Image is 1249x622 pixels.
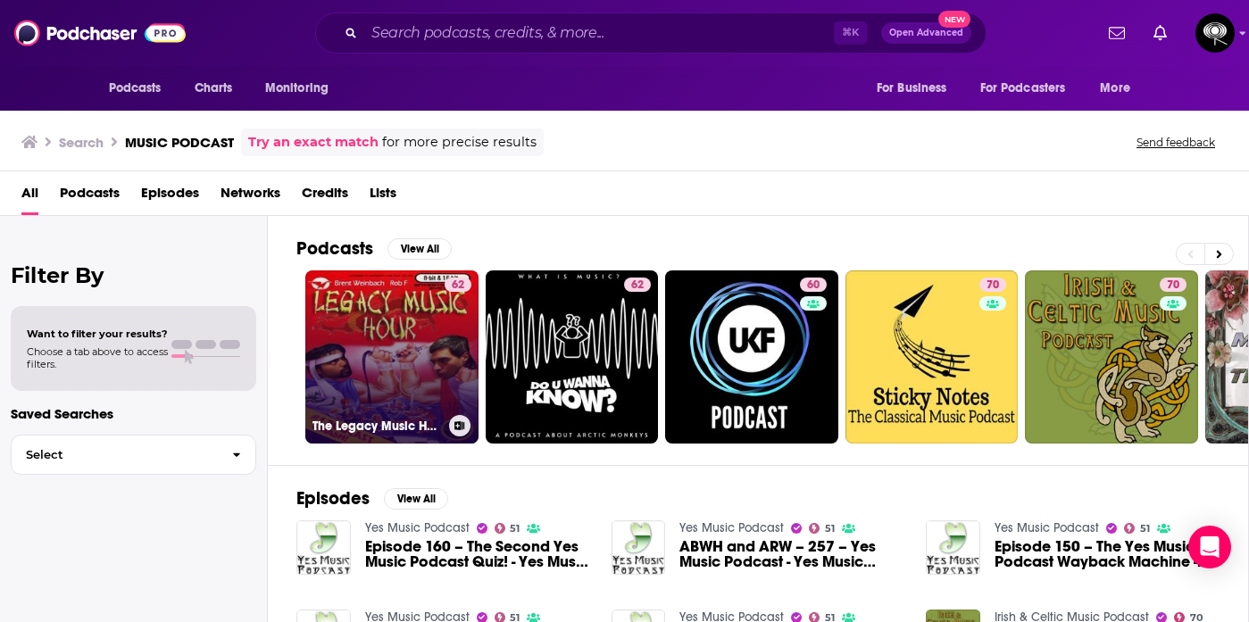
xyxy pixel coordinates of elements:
span: 62 [631,277,644,294]
a: 70 [979,278,1006,292]
span: 51 [825,525,835,533]
h3: Search [59,134,104,151]
a: EpisodesView All [296,487,448,510]
span: Select [12,449,218,460]
a: Networks [221,178,280,215]
input: Search podcasts, credits, & more... [364,19,834,47]
span: Charts [195,76,233,101]
button: open menu [969,71,1092,105]
img: Podchaser - Follow, Share and Rate Podcasts [14,16,186,50]
button: View All [384,488,448,510]
a: Episodes [141,178,199,215]
span: Choose a tab above to access filters. [27,345,168,370]
span: 70 [1167,277,1179,294]
button: Show profile menu [1195,13,1235,53]
button: open menu [864,71,970,105]
a: Show notifications dropdown [1102,18,1132,48]
a: Podcasts [60,178,120,215]
div: Open Intercom Messenger [1188,526,1231,568]
a: Credits [302,178,348,215]
a: 60 [800,278,827,292]
a: 51 [809,523,835,534]
span: 70 [987,277,999,294]
a: PodcastsView All [296,237,452,260]
a: ABWH and ARW – 257 – Yes Music Podcast - Yes Music Podcast [679,539,904,569]
a: Yes Music Podcast [365,520,470,535]
a: 51 [1124,523,1150,534]
a: 62The Legacy Music Hour Video Game Music Podcast [305,270,479,444]
button: View All [387,238,452,260]
span: Want to filter your results? [27,328,168,340]
span: 51 [510,614,520,622]
span: For Business [877,76,947,101]
a: Episode 150 – The Yes Music Podcast Wayback Machine - Yes Music Podcast [995,539,1220,569]
span: for more precise results [382,132,537,153]
span: 62 [452,277,464,294]
a: Yes Music Podcast [679,520,784,535]
span: New [938,11,970,28]
a: Try an exact match [248,132,379,153]
p: Saved Searches [11,405,256,422]
img: User Profile [1195,13,1235,53]
a: 51 [495,523,520,534]
span: 60 [807,277,820,294]
h2: Podcasts [296,237,373,260]
button: open menu [253,71,352,105]
a: 62 [624,278,651,292]
span: Monitoring [265,76,329,101]
a: Episode 160 – The Second Yes Music Podcast Quiz! - Yes Music Podcast [365,539,590,569]
img: ABWH and ARW – 257 – Yes Music Podcast - Yes Music Podcast [612,520,666,575]
a: Yes Music Podcast [995,520,1099,535]
h3: The Legacy Music Hour Video Game Music Podcast [312,419,442,434]
img: Episode 150 – The Yes Music Podcast Wayback Machine - Yes Music Podcast [926,520,980,575]
span: 51 [825,614,835,622]
span: 51 [510,525,520,533]
a: 62 [486,270,659,444]
a: 60 [665,270,838,444]
a: Show notifications dropdown [1146,18,1174,48]
a: 62 [445,278,471,292]
span: 51 [1140,525,1150,533]
a: 70 [1160,278,1187,292]
button: Open AdvancedNew [881,22,971,44]
img: Episode 160 – The Second Yes Music Podcast Quiz! - Yes Music Podcast [296,520,351,575]
span: Open Advanced [889,29,963,37]
button: open menu [1087,71,1153,105]
span: Logged in as columbiapub [1195,13,1235,53]
button: Select [11,435,256,475]
span: For Podcasters [980,76,1066,101]
a: Charts [183,71,244,105]
button: Send feedback [1131,135,1220,150]
span: More [1100,76,1130,101]
a: 70 [845,270,1019,444]
h2: Filter By [11,262,256,288]
a: All [21,178,38,215]
span: 70 [1190,614,1203,622]
a: 70 [1025,270,1198,444]
button: open menu [96,71,185,105]
span: Podcasts [109,76,162,101]
div: Search podcasts, credits, & more... [315,12,987,54]
h3: MUSIC PODCAST [125,134,234,151]
a: Lists [370,178,396,215]
span: ⌘ K [834,21,867,45]
h2: Episodes [296,487,370,510]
